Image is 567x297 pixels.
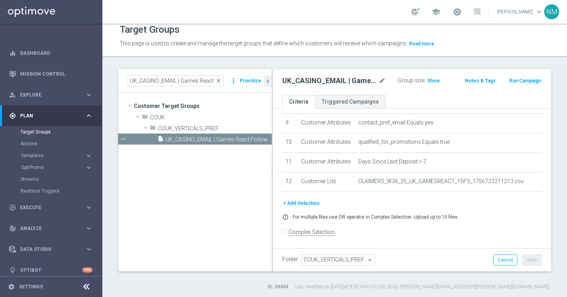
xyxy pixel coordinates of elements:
a: Mission Control [20,63,93,84]
i: keyboard_arrow_right [85,225,93,232]
i: equalizer [9,50,16,57]
span: Plan [20,113,85,118]
span: UK_CASINO_EMAIL | Games React Follow Up | Non Deps after 7 days [166,136,272,143]
label: : [424,77,426,84]
div: Data Studio [9,246,85,253]
a: Dashboard [20,43,93,63]
i: track_changes [9,225,16,232]
span: Show [427,78,440,84]
button: track_changes Analyze keyboard_arrow_right [9,225,93,232]
td: Customer Attributes [298,113,355,133]
div: Dashboard [9,43,93,63]
div: Plan [9,112,85,119]
i: gps_fixed [9,112,16,119]
a: Realtime Triggers [20,188,82,194]
button: Templates keyboard_arrow_right [20,152,93,159]
a: Actions [20,141,82,147]
div: NM [544,4,559,19]
i: settings [8,283,15,290]
span: Analyze [20,226,85,231]
div: Analyze [9,225,85,232]
i: keyboard_arrow_right [85,91,93,98]
td: Customer Attributes [298,133,355,153]
div: lightbulb Optibot +10 [9,267,93,273]
span: Days Since Last Deposit > 7 [358,158,426,165]
span: qualified_for_promotions Equals true [358,139,450,145]
a: Criteria [282,95,315,109]
p: For multiple files use OR operator in Complex Selection. Upload up to 10 files [293,214,458,220]
td: 11 [282,152,298,172]
h1: Target Groups [120,24,180,35]
div: Actions [20,138,102,150]
i: keyboard_arrow_right [85,204,93,211]
span: Explore [20,93,85,97]
div: Streams [20,173,102,185]
i: person_search [9,91,16,98]
input: Quick find group or folder [128,75,224,86]
i: keyboard_arrow_right [85,152,93,160]
a: [PERSON_NAME]keyboard_arrow_down [497,6,544,18]
i: keyboard_arrow_right [85,112,93,119]
button: equalizer Dashboard [9,50,93,56]
a: Optibot [20,260,82,280]
div: +10 [82,267,93,273]
label: Complex Selection [289,228,335,236]
i: insert_drive_file [157,136,164,145]
div: Target Groups [20,126,102,138]
i: play_circle_outline [9,204,16,211]
div: Templates [21,153,85,158]
label: Group size [398,77,424,84]
span: contact_pref_email Equals yes [358,119,434,126]
span: COUK [150,114,272,121]
div: gps_fixed Plan keyboard_arrow_right [9,113,93,119]
button: chevron_left [264,76,272,87]
div: Explore [9,91,85,98]
span: COUK_VERTICALS_PREF [158,125,272,132]
span: Templates [21,153,77,158]
i: more_vert [230,75,237,86]
i: error_outline [282,214,289,220]
i: chevron_left [264,78,272,85]
div: OptiPromo [20,161,102,173]
span: CLAIMERS_W36_25_UK_GAMESREACT_15FS_1756723211213.csv [358,178,524,185]
span: This page is used to create and manage the target groups that define which customers will receive... [120,40,407,46]
button: Prioritize [239,76,262,86]
i: folder [150,124,156,134]
button: person_search Explore keyboard_arrow_right [9,92,93,98]
button: Read more [408,39,435,48]
i: lightbulb [9,267,16,274]
button: Data Studio keyboard_arrow_right [9,246,93,252]
a: Triggered Campaigns [315,95,385,109]
td: 12 [282,172,298,192]
label: ID: 28484 [267,284,288,290]
h2: UK_CASINO_EMAIL | Games React Follow Up | Non Deps after 7 days [282,76,377,85]
a: Streams [20,176,82,182]
button: play_circle_outline Execute keyboard_arrow_right [9,204,93,211]
div: OptiPromo keyboard_arrow_right [20,164,93,171]
div: OptiPromo [21,165,85,170]
label: Folder [282,256,298,263]
i: mode_edit [379,76,386,85]
div: Realtime Triggers [20,185,102,197]
div: Optibot [9,260,93,280]
i: keyboard_arrow_right [85,164,93,171]
div: Execute [9,204,85,211]
td: 9 [282,113,298,133]
button: Notes & Tags [464,76,497,85]
span: Data Studio [20,247,85,252]
span: keyboard_arrow_down [535,7,543,16]
a: Target Groups [20,129,82,135]
span: Customer Target Groups [134,100,272,111]
button: + Add Selection [282,199,320,208]
button: Cancel [493,254,517,265]
a: Settings [19,284,43,289]
button: Mission Control [9,71,93,77]
span: close [215,78,222,84]
button: Run Campaign [508,76,542,85]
